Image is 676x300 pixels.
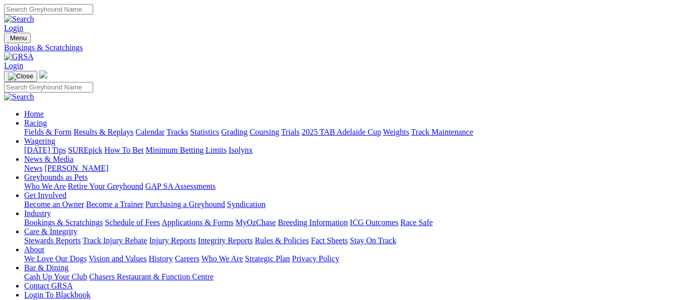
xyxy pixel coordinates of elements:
a: Calendar [135,128,165,136]
a: Login To Blackbook [24,290,91,299]
a: Syndication [227,200,265,209]
a: Integrity Reports [198,236,253,245]
a: Results & Replays [73,128,133,136]
a: Racing [24,119,47,127]
a: 2025 TAB Adelaide Cup [302,128,381,136]
a: Privacy Policy [292,254,339,263]
a: Trials [281,128,299,136]
a: Who We Are [201,254,243,263]
a: Vision and Values [89,254,146,263]
button: Toggle navigation [4,71,37,82]
a: [PERSON_NAME] [44,164,108,172]
a: Track Injury Rebate [83,236,147,245]
div: Racing [24,128,672,137]
a: Weights [383,128,409,136]
a: Login [4,61,23,70]
a: Fields & Form [24,128,71,136]
a: Purchasing a Greyhound [145,200,225,209]
a: Grading [221,128,248,136]
a: MyOzChase [236,218,276,227]
div: Industry [24,218,672,227]
a: Tracks [167,128,188,136]
a: Contact GRSA [24,281,72,290]
a: Rules & Policies [255,236,309,245]
a: Careers [175,254,199,263]
a: Login [4,24,23,32]
a: Care & Integrity [24,227,78,236]
a: Breeding Information [278,218,348,227]
a: Become a Trainer [86,200,143,209]
span: Menu [10,34,27,42]
a: Statistics [190,128,219,136]
img: Search [4,92,34,102]
div: Wagering [24,146,672,155]
a: Fact Sheets [311,236,348,245]
div: Get Involved [24,200,672,209]
a: Who We Are [24,182,66,190]
a: ICG Outcomes [350,218,398,227]
img: GRSA [4,52,34,61]
div: News & Media [24,164,672,173]
a: Stewards Reports [24,236,81,245]
a: GAP SA Assessments [145,182,216,190]
a: Home [24,110,44,118]
a: Isolynx [229,146,253,154]
a: [DATE] Tips [24,146,66,154]
a: Track Maintenance [411,128,473,136]
img: Close [8,72,33,80]
a: Become an Owner [24,200,84,209]
a: Strategic Plan [245,254,290,263]
a: History [148,254,173,263]
a: Stay On Track [350,236,396,245]
a: Bookings & Scratchings [24,218,103,227]
a: Schedule of Fees [105,218,160,227]
a: Bookings & Scratchings [4,43,672,52]
a: We Love Our Dogs [24,254,87,263]
a: Chasers Restaurant & Function Centre [89,272,213,281]
a: Injury Reports [149,236,196,245]
a: Industry [24,209,51,218]
img: Search [4,15,34,24]
input: Search [4,82,93,92]
div: About [24,254,672,263]
button: Toggle navigation [4,33,31,43]
a: Cash Up Your Club [24,272,87,281]
a: Get Involved [24,191,66,199]
a: Bar & Dining [24,263,68,272]
img: logo-grsa-white.png [39,70,47,78]
a: Minimum Betting Limits [145,146,227,154]
a: How To Bet [105,146,144,154]
a: About [24,245,44,254]
a: Applications & Forms [162,218,234,227]
a: Wagering [24,137,55,145]
div: Greyhounds as Pets [24,182,672,191]
a: Coursing [250,128,279,136]
a: Race Safe [400,218,432,227]
input: Search [4,4,93,15]
a: SUREpick [68,146,102,154]
a: Greyhounds as Pets [24,173,88,181]
a: News [24,164,42,172]
a: News & Media [24,155,73,163]
div: Bar & Dining [24,272,672,281]
a: Retire Your Greyhound [68,182,143,190]
div: Care & Integrity [24,236,672,245]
